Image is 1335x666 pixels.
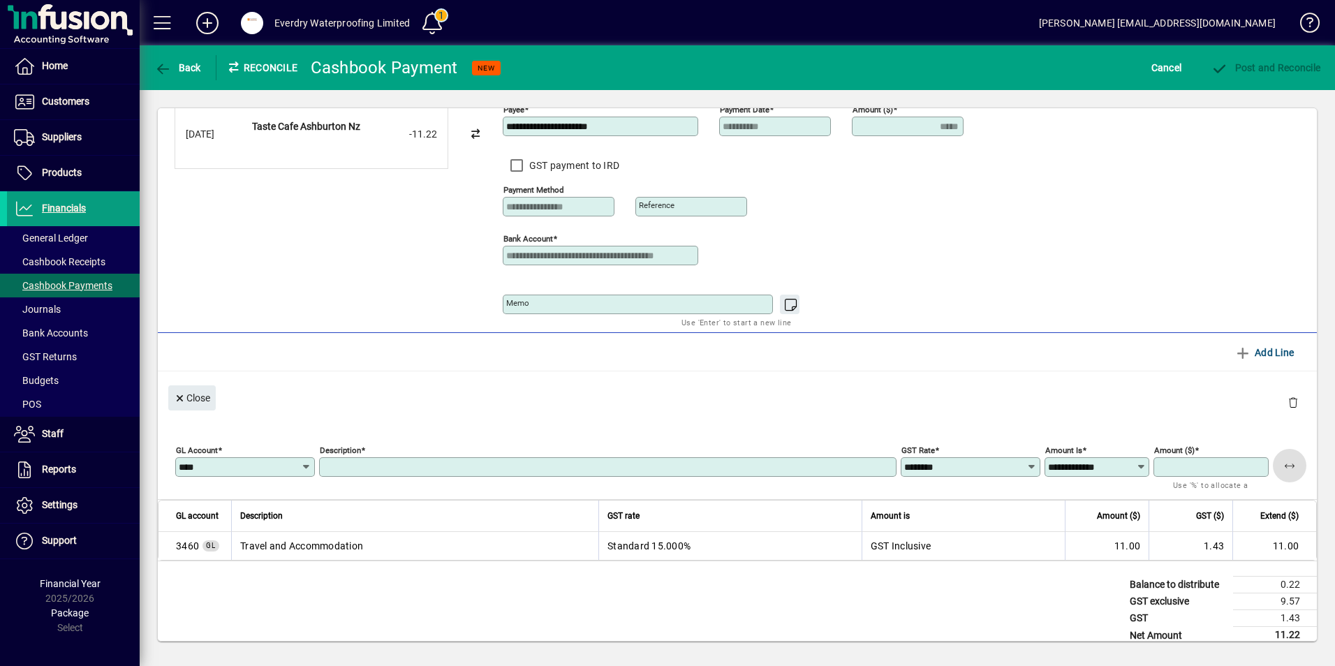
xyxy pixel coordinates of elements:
[1290,3,1318,48] a: Knowledge Base
[7,274,140,297] a: Cashbook Payments
[1149,532,1232,560] td: 1.43
[240,508,283,524] span: Description
[7,226,140,250] a: General Ledger
[40,578,101,589] span: Financial Year
[862,532,1065,560] td: GST Inclusive
[1234,341,1295,364] span: Add Line
[1039,12,1276,34] div: [PERSON_NAME] [EMAIL_ADDRESS][DOMAIN_NAME]
[206,542,216,549] span: GL
[186,127,242,142] div: [DATE]
[7,488,140,523] a: Settings
[176,445,218,455] mat-label: GL Account
[14,399,41,410] span: POS
[42,60,68,71] span: Home
[871,508,910,524] span: Amount is
[14,280,112,291] span: Cashbook Payments
[639,200,674,210] mat-label: Reference
[1276,385,1310,419] button: Delete
[1196,508,1224,524] span: GST ($)
[526,158,620,172] label: GST payment to IRD
[185,10,230,36] button: Add
[1151,57,1182,79] span: Cancel
[1065,532,1149,560] td: 11.00
[7,120,140,155] a: Suppliers
[7,250,140,274] a: Cashbook Receipts
[681,314,791,330] mat-hint: Use 'Enter' to start a new line
[231,532,598,560] td: Travel and Accommodation
[607,508,640,524] span: GST rate
[216,57,300,79] div: Reconcile
[1233,593,1317,610] td: 9.57
[1123,593,1233,610] td: GST exclusive
[140,55,216,80] app-page-header-button: Back
[7,345,140,369] a: GST Returns
[14,327,88,339] span: Bank Accounts
[720,105,769,114] mat-label: Payment Date
[42,428,64,439] span: Staff
[1123,610,1233,627] td: GST
[1229,340,1300,365] button: Add Line
[7,49,140,84] a: Home
[7,417,140,452] a: Staff
[7,452,140,487] a: Reports
[1273,449,1306,482] button: Apply remaining balance
[176,539,199,553] span: Travel and Accommodation
[7,392,140,416] a: POS
[478,64,495,73] span: NEW
[42,131,82,142] span: Suppliers
[853,105,893,114] mat-label: Amount ($)
[367,127,437,142] div: -11.22
[274,12,410,34] div: Everdry Waterproofing Limited
[42,535,77,546] span: Support
[1045,445,1082,455] mat-label: Amount is
[51,607,89,619] span: Package
[14,232,88,244] span: General Ledger
[230,10,274,36] button: Profile
[14,256,105,267] span: Cashbook Receipts
[1173,477,1257,507] mat-hint: Use '%' to allocate a percentage
[1207,55,1324,80] button: Post and Reconcile
[14,375,59,386] span: Budgets
[7,321,140,345] a: Bank Accounts
[1233,627,1317,644] td: 11.22
[1123,577,1233,593] td: Balance to distribute
[1233,610,1317,627] td: 1.43
[42,499,78,510] span: Settings
[42,96,89,107] span: Customers
[1276,396,1310,408] app-page-header-button: Delete
[7,84,140,119] a: Customers
[320,445,361,455] mat-label: Description
[1260,508,1299,524] span: Extend ($)
[7,369,140,392] a: Budgets
[176,508,219,524] span: GL account
[503,185,564,195] mat-label: Payment method
[311,57,458,79] div: Cashbook Payment
[42,464,76,475] span: Reports
[14,351,77,362] span: GST Returns
[506,298,529,308] mat-label: Memo
[174,387,210,410] span: Close
[151,55,205,80] button: Back
[154,62,201,73] span: Back
[598,532,862,560] td: Standard 15.000%
[1211,62,1320,73] span: Post and Reconcile
[7,297,140,321] a: Journals
[1097,508,1140,524] span: Amount ($)
[42,202,86,214] span: Financials
[503,105,524,114] mat-label: Payee
[7,156,140,191] a: Products
[7,524,140,558] a: Support
[42,167,82,178] span: Products
[14,304,61,315] span: Journals
[1123,627,1233,644] td: Net Amount
[168,385,216,410] button: Close
[252,121,360,132] strong: Taste Cafe Ashburton Nz
[901,445,935,455] mat-label: GST rate
[503,234,553,244] mat-label: Bank Account
[165,391,219,404] app-page-header-button: Close
[1232,532,1316,560] td: 11.00
[1154,445,1195,455] mat-label: Amount ($)
[1148,55,1186,80] button: Cancel
[1233,577,1317,593] td: 0.22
